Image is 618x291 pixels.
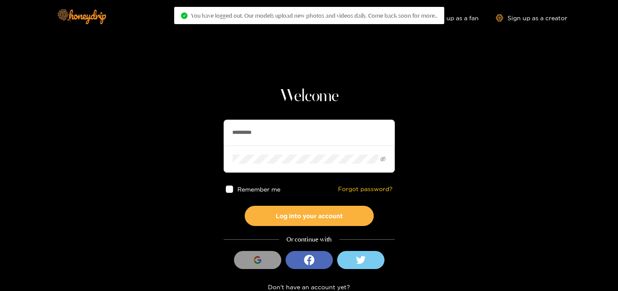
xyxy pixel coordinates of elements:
span: check-circle [181,12,188,19]
span: Remember me [237,186,280,192]
span: You have logged out. Our models upload new photos and videos daily. Come back soon for more.. [191,12,437,19]
h1: Welcome [224,86,395,107]
a: Sign up as a creator [496,14,567,22]
a: Forgot password? [338,186,393,193]
button: Log into your account [245,206,374,226]
span: eye-invisible [380,156,386,162]
div: Or continue with [224,235,395,245]
a: Sign up as a fan [420,14,479,22]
